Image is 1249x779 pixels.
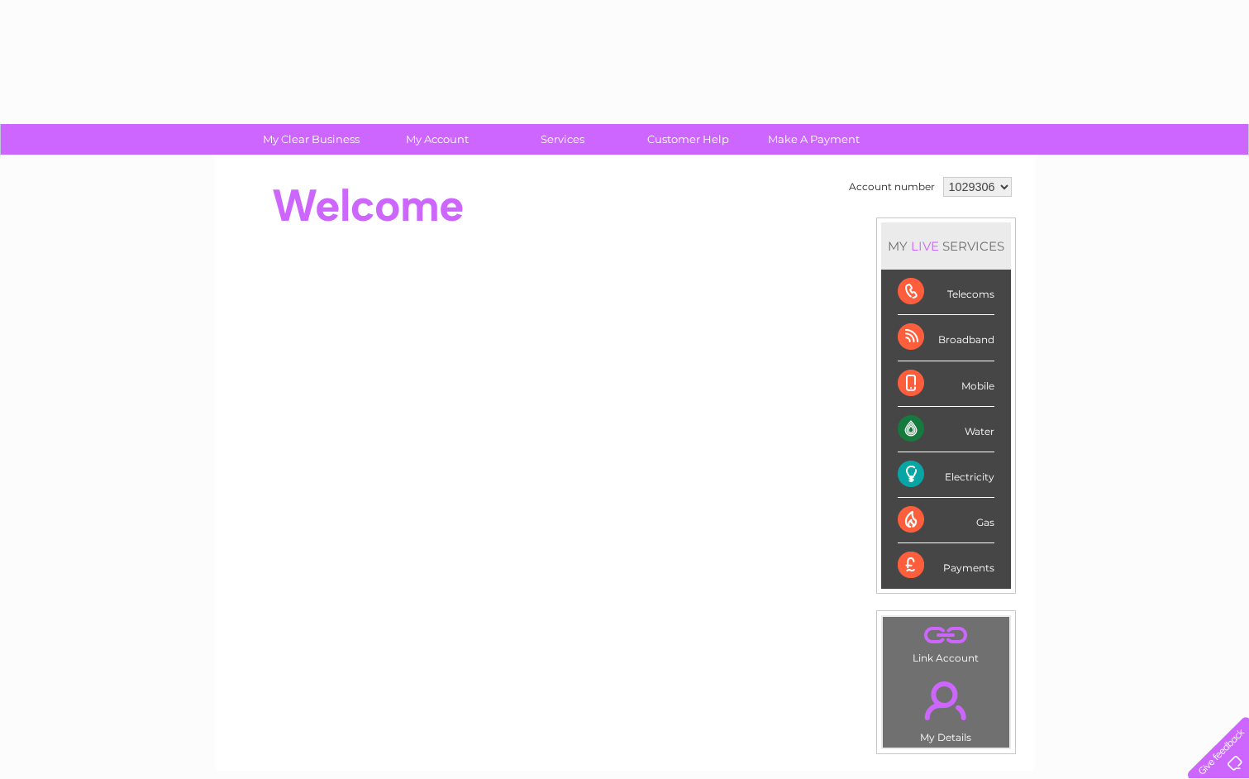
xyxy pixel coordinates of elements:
a: Customer Help [620,124,756,155]
td: Account number [845,173,939,201]
td: My Details [882,667,1010,748]
div: Gas [898,498,994,543]
a: My Account [369,124,505,155]
div: Telecoms [898,270,994,315]
div: Broadband [898,315,994,361]
a: Services [494,124,631,155]
div: MY SERVICES [881,222,1011,270]
a: Make A Payment [746,124,882,155]
div: Water [898,407,994,452]
a: . [887,671,1005,729]
a: . [887,621,1005,650]
a: My Clear Business [243,124,379,155]
div: Electricity [898,452,994,498]
div: Payments [898,543,994,588]
td: Link Account [882,616,1010,668]
div: Mobile [898,361,994,407]
div: LIVE [908,238,942,254]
